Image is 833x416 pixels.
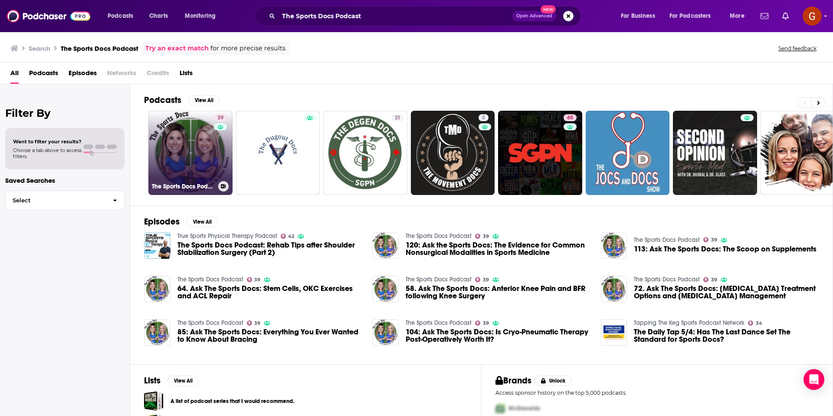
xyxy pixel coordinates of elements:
[475,234,489,239] a: 39
[167,376,199,386] button: View All
[391,114,404,121] a: 21
[29,44,50,53] h3: Search
[475,277,489,282] a: 39
[61,44,138,53] h3: The Sports Docs Podcast
[108,10,133,22] span: Podcasts
[149,10,168,22] span: Charts
[724,9,755,23] button: open menu
[5,107,125,119] h2: Filter By
[177,285,362,300] a: 64. Ask The Sports Docs: Stem Cells, OKC Exercises and ACL Repair
[601,319,627,346] img: The Daily Tap 5/4: Has The Last Dance Set The Standard for Sports Docs?
[288,234,294,238] span: 42
[479,114,489,121] a: 5
[144,276,171,302] img: 64. Ask The Sports Docs: Stem Cells, OKC Exercises and ACL Repair
[776,45,819,52] button: Send feedback
[615,9,666,23] button: open menu
[406,328,590,343] span: 104: Ask The Sports Docs: Is Cryo-Pneumatic Therapy Post-Operatively Worth It?
[13,147,82,159] span: Choose a tab above to access filters.
[406,319,472,327] a: The Sports Docs Podcast
[177,241,362,256] a: The Sports Docs Podcast: Rehab Tips after Shoulder Stabilization Surgery (Part 2)
[144,216,180,227] h2: Episodes
[263,6,589,26] div: Search podcasts, credits, & more...
[498,111,582,195] a: 65
[483,321,489,325] span: 39
[757,9,772,23] a: Show notifications dropdown
[144,95,181,106] h2: Podcasts
[703,277,717,282] a: 39
[703,237,717,242] a: 39
[372,276,399,302] img: 58. Ask The Sports Docs: Anterior Knee Pain and BFR following Knee Surgery
[406,241,590,256] a: 120: Ask the Sports Docs: The Evidence for Common Nonsurgical Modalities in Sports Medicine
[187,217,218,227] button: View All
[214,114,227,121] a: 39
[541,5,556,13] span: New
[495,375,531,386] h2: Brands
[185,10,216,22] span: Monitoring
[144,391,164,411] a: A list of podcast series that I would recommend.
[323,111,407,195] a: 21
[180,66,193,84] a: Lists
[144,232,171,259] img: The Sports Docs Podcast: Rehab Tips after Shoulder Stabilization Surgery (Part 2)
[13,139,82,145] span: Want to filter your results?
[177,328,362,343] a: 85: Ask The Sports Docs: Everything You Ever Wanted to Know About Bracing
[5,191,125,210] button: Select
[634,319,744,327] a: Tapping The Keg Sports Podcast Network
[621,10,655,22] span: For Business
[495,390,819,396] p: Access sponsor history on the top 5,000 podcasts.
[5,176,125,185] p: Saved Searches
[29,66,58,84] span: Podcasts
[102,9,144,23] button: open menu
[803,7,822,26] span: Logged in as gcunningham
[664,9,724,23] button: open menu
[210,43,285,53] span: for more precise results
[634,245,817,253] a: 113: Ask The Sports Docs: The Scoop on Supplements
[144,9,173,23] a: Charts
[247,320,261,326] a: 39
[516,14,552,18] span: Open Advanced
[564,114,577,121] a: 65
[483,278,489,282] span: 39
[279,9,512,23] input: Search podcasts, credits, & more...
[483,234,489,238] span: 39
[634,328,819,343] a: The Daily Tap 5/4: Has The Last Dance Set The Standard for Sports Docs?
[779,9,792,23] a: Show notifications dropdown
[144,375,199,386] a: ListsView All
[406,232,472,240] a: The Sports Docs Podcast
[69,66,97,84] a: Episodes
[372,319,399,346] img: 104: Ask The Sports Docs: Is Cryo-Pneumatic Therapy Post-Operatively Worth It?
[475,320,489,326] a: 39
[10,66,19,84] a: All
[482,114,485,122] span: 5
[748,320,762,326] a: 34
[372,232,399,259] img: 120: Ask the Sports Docs: The Evidence for Common Nonsurgical Modalities in Sports Medicine
[177,319,243,327] a: The Sports Docs Podcast
[803,7,822,26] img: User Profile
[145,43,209,53] a: Try an exact match
[144,375,161,386] h2: Lists
[508,405,540,412] span: McDonalds
[512,11,556,21] button: Open AdvancedNew
[730,10,744,22] span: More
[171,396,294,406] a: A list of podcast series that I would recommend.
[144,216,218,227] a: EpisodesView All
[406,276,472,283] a: The Sports Docs Podcast
[254,278,260,282] span: 39
[756,321,762,325] span: 34
[711,278,717,282] span: 39
[803,7,822,26] button: Show profile menu
[281,234,295,239] a: 42
[188,95,220,106] button: View All
[144,95,220,106] a: PodcastsView All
